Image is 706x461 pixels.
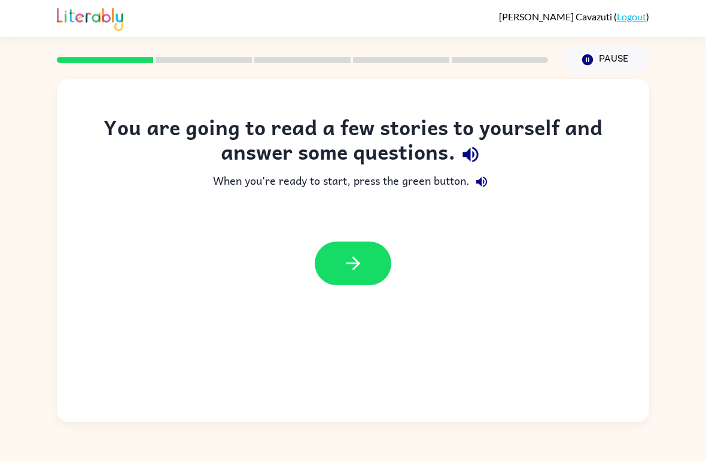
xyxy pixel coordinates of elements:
img: Literably [57,5,123,31]
div: You are going to read a few stories to yourself and answer some questions. [81,115,625,170]
button: Pause [562,46,649,74]
a: Logout [617,11,646,22]
div: When you're ready to start, press the green button. [81,170,625,194]
div: ( ) [499,11,649,22]
span: [PERSON_NAME] Cavazuti [499,11,614,22]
